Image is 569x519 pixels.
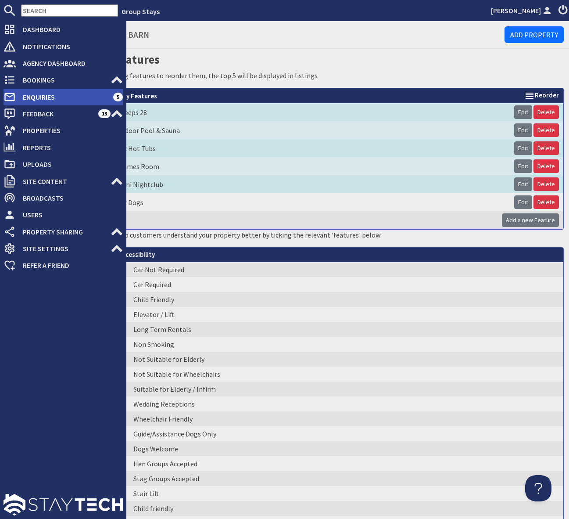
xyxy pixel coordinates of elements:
a: Property Sharing [4,225,123,239]
p: Drag features to reorder them, the top 5 will be displayed in listings [114,70,564,81]
a: Broadcasts [4,191,123,205]
a: Group Stays [122,7,160,16]
a: Edit [514,123,532,137]
a: Reports [4,141,123,155]
span: 5 [113,93,123,101]
td: Not Suitable for Elderly [129,352,563,367]
a: Edit [514,195,532,209]
a: Delete [533,105,559,119]
span: Enquiries [16,90,113,104]
a: Edit [514,105,532,119]
span: Refer a Friend [16,258,123,272]
a: Dashboard [4,22,123,36]
td: Hen Groups Accepted [129,456,563,471]
a: Edit [514,141,532,155]
input: SEARCH [21,4,118,17]
a: Edit [514,177,532,191]
td: Long Term Rentals [129,322,563,337]
span: 13 [98,109,111,118]
td: Mini Nightclub [115,175,510,193]
span: Uploads [16,157,123,171]
a: Reorder [524,91,559,99]
td: Indoor Pool & Sauna [115,121,510,139]
td: 2 x Hot Tubs [115,139,510,157]
td: 5 x Dogs [115,193,510,211]
a: Uploads [4,157,123,171]
a: Delete [533,177,559,191]
a: Bookings [4,73,123,87]
a: Feedback 13 [4,107,123,121]
span: Agency Dashboard [16,56,123,70]
td: Dogs Welcome [129,441,563,456]
a: Add Property [505,26,564,43]
span: Feedback [16,107,98,121]
td: Car Required [129,277,563,292]
td: Elevator / Lift [129,307,563,322]
a: Refer a Friend [4,258,123,272]
span: Properties [16,123,123,137]
a: Enquiries 5 [4,90,123,104]
a: Delete [533,141,559,155]
span: Notifications [16,40,123,54]
th: Key Features [115,88,510,103]
a: Delete [533,159,559,173]
a: [PERSON_NAME] [491,5,553,16]
span: Property Sharing [16,225,111,239]
a: Agency Dashboard [4,56,123,70]
a: Delete [533,123,559,137]
a: Add a new Feature [502,213,559,227]
span: Bookings [16,73,111,87]
a: Site Settings [4,241,123,256]
td: Suitable for Elderly / Infirm [129,382,563,396]
span: Reports [16,141,123,155]
td: Games Room [115,157,510,175]
td: Sleeps 28 [115,103,510,121]
p: Help customers understand your property better by ticking the relevant 'features' below: [114,230,564,240]
td: Child Friendly [129,292,563,307]
iframe: Toggle Customer Support [525,475,551,501]
span: Broadcasts [16,191,123,205]
a: Properties [4,123,123,137]
span: Site Settings [16,241,111,256]
span: Dashboard [16,22,123,36]
span: Site Content [16,174,111,188]
a: Notifications [4,40,123,54]
span: Users [16,208,123,222]
td: Wheelchair Friendly [129,411,563,426]
td: Not Suitable for Wheelchairs [129,367,563,382]
th: Accessibility [115,248,563,262]
td: Guide/Assistance Dogs Only [129,426,563,441]
td: Wedding Receptions [129,396,563,411]
a: Users [4,208,123,222]
h2: Features [114,53,564,67]
td: Non Smoking [129,337,563,352]
a: Delete [533,195,559,209]
td: Car Not Required [129,262,563,277]
img: staytech_l_w-4e588a39d9fa60e82540d7cfac8cfe4b7147e857d3e8dbdfbd41c59d52db0ec4.svg [4,494,123,515]
a: Edit [514,159,532,173]
td: Child friendly [129,501,563,516]
td: Stag Groups Accepted [129,471,563,486]
a: Site Content [4,174,123,188]
td: Stair Lift [129,486,563,501]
